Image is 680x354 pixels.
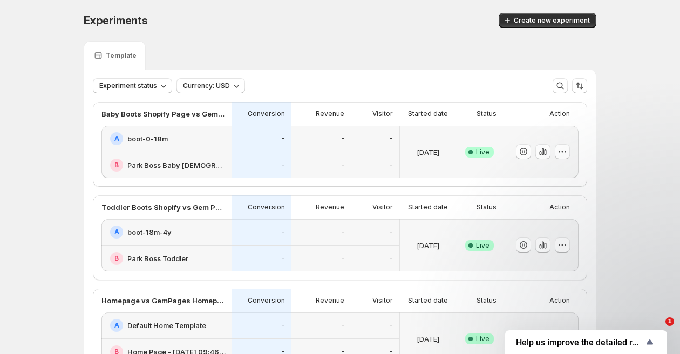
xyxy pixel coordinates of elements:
[665,317,674,326] span: 1
[514,16,590,25] span: Create new experiment
[476,335,489,343] span: Live
[390,161,393,169] p: -
[476,241,489,250] span: Live
[84,14,148,27] span: Experiments
[341,321,344,330] p: -
[499,13,596,28] button: Create new experiment
[114,161,119,169] h2: B
[106,51,137,60] p: Template
[282,321,285,330] p: -
[417,147,439,158] p: [DATE]
[408,203,448,212] p: Started date
[390,134,393,143] p: -
[99,81,157,90] span: Experiment status
[114,134,119,143] h2: A
[114,254,119,263] h2: B
[93,78,172,93] button: Experiment status
[477,203,497,212] p: Status
[477,110,497,118] p: Status
[101,202,226,213] p: Toddler Boots Shopify vs Gem Pages Landing Page
[476,148,489,156] span: Live
[316,110,344,118] p: Revenue
[549,203,570,212] p: Action
[408,110,448,118] p: Started date
[282,254,285,263] p: -
[127,160,226,171] h2: Park Boss Baby [DEMOGRAPHIC_DATA].41% CR + Sticky Header
[549,110,570,118] p: Action
[183,81,230,90] span: Currency: USD
[282,161,285,169] p: -
[572,78,587,93] button: Sort the results
[372,296,393,305] p: Visitor
[176,78,245,93] button: Currency: USD
[417,333,439,344] p: [DATE]
[643,317,669,343] iframe: Intercom live chat
[516,337,643,348] span: Help us improve the detailed report for A/B campaigns
[282,134,285,143] p: -
[114,228,119,236] h2: A
[127,133,168,144] h2: boot-0-18m
[516,336,656,349] button: Show survey - Help us improve the detailed report for A/B campaigns
[408,296,448,305] p: Started date
[341,254,344,263] p: -
[101,295,226,306] p: Homepage vs GemPages Homepage
[372,203,393,212] p: Visitor
[390,228,393,236] p: -
[248,110,285,118] p: Conversion
[390,254,393,263] p: -
[316,203,344,212] p: Revenue
[101,108,226,119] p: Baby Boots Shopify Page vs Gem Pages Landing Page
[316,296,344,305] p: Revenue
[127,227,172,237] h2: boot-18m-4y
[341,161,344,169] p: -
[341,228,344,236] p: -
[114,321,119,330] h2: A
[248,203,285,212] p: Conversion
[341,134,344,143] p: -
[127,320,206,331] h2: Default Home Template
[372,110,393,118] p: Visitor
[127,253,188,264] h2: Park Boss Toddler
[417,240,439,251] p: [DATE]
[282,228,285,236] p: -
[248,296,285,305] p: Conversion
[390,321,393,330] p: -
